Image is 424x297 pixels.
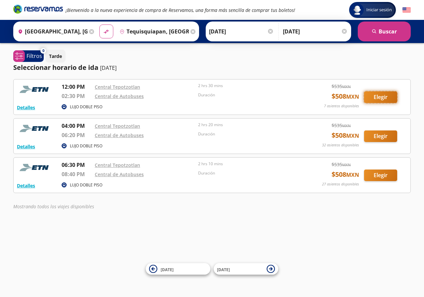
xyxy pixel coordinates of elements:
button: [DATE] [146,263,210,275]
p: LUJO DOBLE PISO [70,143,102,149]
p: LUJO DOBLE PISO [70,182,102,188]
a: Central Tepotzotlan [95,84,140,90]
button: English [402,6,411,14]
span: $ 535 [332,161,351,168]
a: Central de Autobuses [95,93,144,99]
small: MXN [342,84,351,89]
a: Central Tepotzotlan [95,162,140,168]
a: Central de Autobuses [95,132,144,138]
input: Opcional [283,23,348,40]
span: [DATE] [161,267,174,272]
span: $ 535 [332,122,351,129]
p: [DATE] [100,64,117,72]
span: 0 [42,48,44,54]
p: 04:00 PM [62,122,91,130]
button: Detalles [17,104,35,111]
button: Tarde [45,50,66,63]
button: Detalles [17,182,35,189]
span: Iniciar sesión [364,7,395,13]
img: RESERVAMOS [17,83,53,96]
p: 2 hrs 10 mins [198,161,298,167]
p: 32 asientos disponibles [322,142,359,148]
p: LUJO DOBLE PISO [70,104,102,110]
small: MXN [346,171,359,178]
span: $ 535 [332,83,351,90]
i: Brand Logo [13,4,63,14]
em: ¡Bienvenido a la nueva experiencia de compra de Reservamos, una forma más sencilla de comprar tus... [66,7,295,13]
em: Mostrando todos los viajes disponibles [13,203,94,210]
a: Brand Logo [13,4,63,16]
p: Duración [198,131,298,137]
span: $ 508 [332,170,359,179]
span: $ 508 [332,91,359,101]
small: MXN [346,132,359,139]
p: 08:40 PM [62,170,91,178]
p: 7 asientos disponibles [324,103,359,109]
p: Duración [198,170,298,176]
a: Central de Autobuses [95,171,144,177]
small: MXN [342,123,351,128]
p: Seleccionar horario de ida [13,63,98,73]
img: RESERVAMOS [17,122,53,135]
p: Filtros [26,52,42,60]
p: Tarde [49,53,62,60]
button: Buscar [358,22,411,41]
input: Buscar Destino [117,23,189,40]
button: 0Filtros [13,50,44,62]
button: Detalles [17,143,35,150]
p: 06:30 PM [62,161,91,169]
img: RESERVAMOS [17,161,53,174]
p: 06:20 PM [62,131,91,139]
button: [DATE] [214,263,278,275]
span: [DATE] [217,267,230,272]
p: 2 hrs 20 mins [198,122,298,128]
p: 2 hrs 30 mins [198,83,298,89]
p: 27 asientos disponibles [322,181,359,187]
p: Duración [198,92,298,98]
p: 02:30 PM [62,92,91,100]
button: Elegir [364,91,397,103]
button: Elegir [364,170,397,181]
button: Elegir [364,130,397,142]
span: $ 508 [332,130,359,140]
small: MXN [346,93,359,100]
a: Central Tepotzotlan [95,123,140,129]
p: 12:00 PM [62,83,91,91]
input: Elegir Fecha [209,23,274,40]
small: MXN [342,162,351,167]
input: Buscar Origen [15,23,87,40]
